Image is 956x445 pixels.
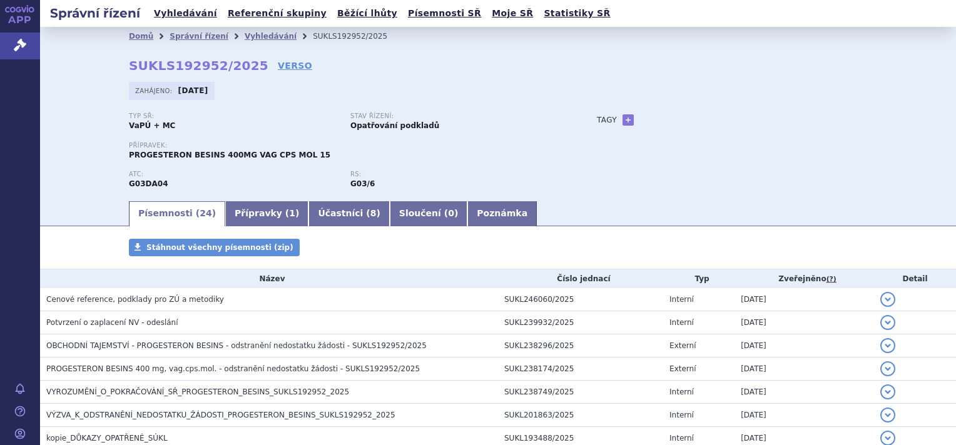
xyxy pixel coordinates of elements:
a: Písemnosti (24) [129,201,225,226]
p: ATC: [129,171,338,178]
button: detail [880,407,895,422]
th: Typ [663,269,735,288]
span: VÝZVA_K_ODSTRANĚNÍ_NEDOSTATKU_ŽÁDOSTI_PROGESTERON_BESINS_SUKLS192952_2025 [46,411,395,419]
p: RS: [350,171,559,178]
strong: SUKLS192952/2025 [129,58,268,73]
span: Interní [669,411,694,419]
span: PROGESTERON BESINS 400 mg, vag.cps.mol. - odstranění nedostatku žádosti - SUKLS192952/2025 [46,364,420,373]
abbr: (?) [826,275,836,284]
td: SUKL239932/2025 [498,311,663,334]
a: Statistiky SŘ [540,5,614,22]
a: VERSO [278,59,312,72]
h2: Správní řízení [40,4,150,22]
td: SUKL201863/2025 [498,404,663,427]
span: kopie_DŮKAZY_OPATŘENÉ_SÚKL [46,434,168,442]
a: Vyhledávání [245,32,297,41]
span: VYROZUMĚNÍ_O_POKRAČOVÁNÍ_SŘ_PROGESTERON_BESINS_SUKLS192952_2025 [46,387,349,396]
td: SUKL238296/2025 [498,334,663,357]
span: Interní [669,295,694,304]
span: Interní [669,318,694,327]
span: Externí [669,341,696,350]
span: 0 [448,208,454,218]
a: Moje SŘ [488,5,537,22]
th: Detail [874,269,956,288]
span: 24 [200,208,211,218]
strong: progesteron, vag. [350,179,375,188]
span: Externí [669,364,696,373]
a: Referenční skupiny [224,5,330,22]
a: Sloučení (0) [390,201,467,226]
button: detail [880,338,895,353]
span: Interní [669,387,694,396]
td: SUKL238749/2025 [498,381,663,404]
li: SUKLS192952/2025 [313,27,404,46]
h3: Tagy [597,112,617,127]
td: [DATE] [735,288,874,311]
span: Zahájeno: [135,86,175,96]
a: Poznámka [467,201,537,226]
td: [DATE] [735,311,874,334]
strong: Opatřování podkladů [350,121,439,130]
button: detail [880,361,895,376]
span: PROGESTERON BESINS 400MG VAG CPS MOL 15 [129,151,330,159]
span: Potvrzení o zaplacení NV - odeslání [46,318,178,327]
a: Domů [129,32,153,41]
span: OBCHODNÍ TAJEMSTVÍ - PROGESTERON BESINS - odstranění nedostatku žádosti - SUKLS192952/2025 [46,341,427,350]
span: 8 [370,208,377,218]
a: Přípravky (1) [225,201,308,226]
td: SUKL246060/2025 [498,288,663,311]
th: Číslo jednací [498,269,663,288]
button: detail [880,315,895,330]
a: Stáhnout všechny písemnosti (zip) [129,239,300,256]
strong: VaPÚ + MC [129,121,175,130]
td: SUKL238174/2025 [498,357,663,381]
a: Písemnosti SŘ [404,5,485,22]
a: Běžící lhůty [333,5,401,22]
button: detail [880,384,895,399]
p: Stav řízení: [350,112,559,120]
a: Účastníci (8) [308,201,389,226]
p: Přípravek: [129,142,572,149]
strong: PROGESTERON [129,179,168,188]
span: Cenové reference, podklady pro ZÚ a metodiky [46,295,224,304]
span: Interní [669,434,694,442]
button: detail [880,292,895,307]
th: Název [40,269,498,288]
a: + [623,114,634,126]
a: Vyhledávání [150,5,221,22]
p: Typ SŘ: [129,112,338,120]
strong: [DATE] [178,86,208,95]
span: 1 [289,208,295,218]
td: [DATE] [735,334,874,357]
td: [DATE] [735,381,874,404]
span: Stáhnout všechny písemnosti (zip) [146,243,293,252]
th: Zveřejněno [735,269,874,288]
a: Správní řízení [170,32,228,41]
td: [DATE] [735,357,874,381]
td: [DATE] [735,404,874,427]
